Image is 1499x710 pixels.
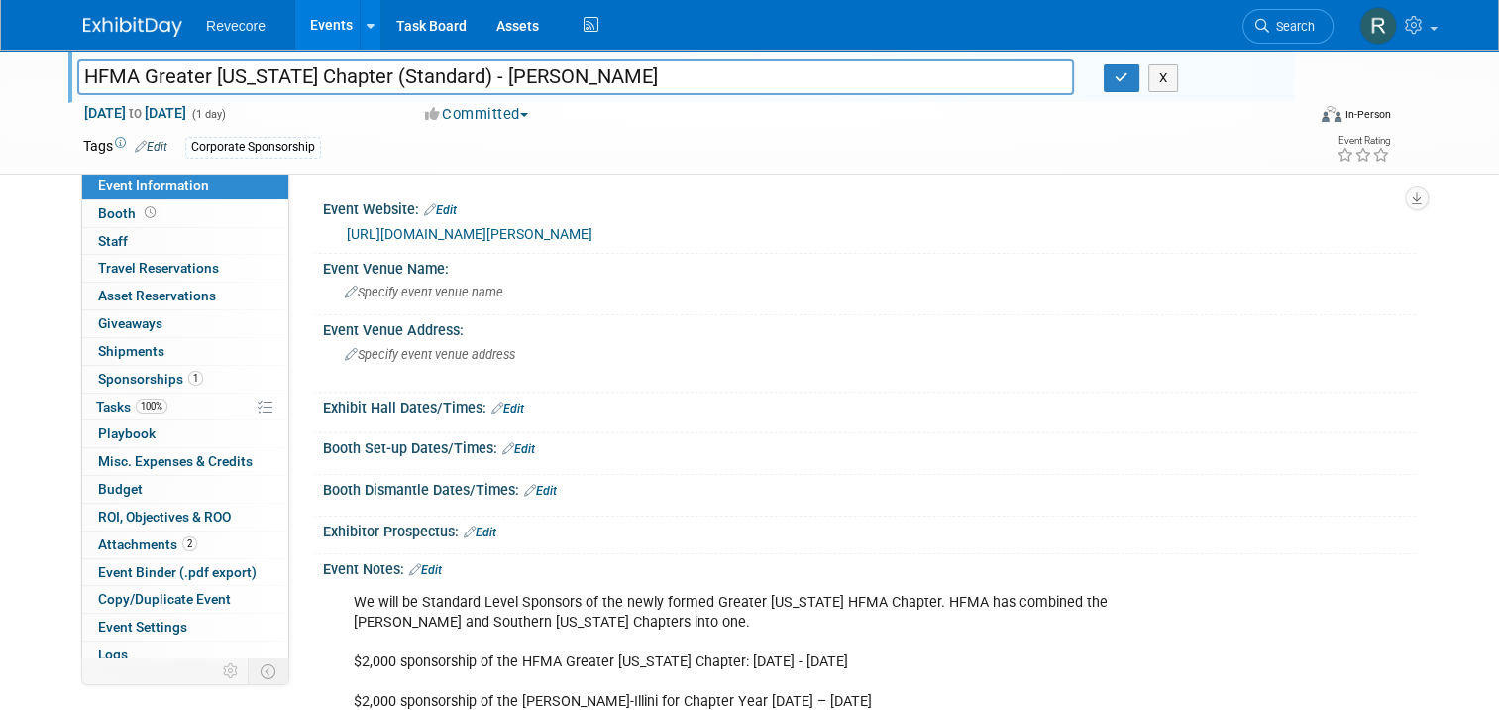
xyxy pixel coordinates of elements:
a: Edit [502,442,535,456]
img: Format-Inperson.png [1322,106,1341,122]
span: Specify event venue name [345,285,503,299]
a: Shipments [82,338,288,365]
a: Event Information [82,173,288,199]
a: Edit [135,140,167,154]
a: Travel Reservations [82,255,288,282]
span: [DATE] [DATE] [83,104,187,122]
td: Personalize Event Tab Strip [214,658,249,684]
span: Tasks [96,399,167,414]
a: Staff [82,228,288,255]
a: Tasks100% [82,394,288,420]
span: 100% [136,399,167,414]
a: Sponsorships1 [82,366,288,393]
span: Asset Reservations [98,288,216,303]
a: Edit [464,526,496,539]
a: Event Settings [82,614,288,641]
span: Specify event venue address [345,347,515,362]
div: Event Rating [1337,136,1390,146]
div: Event Notes: [323,554,1416,580]
span: Revecore [206,18,266,34]
img: Rachael Sires [1359,7,1397,45]
div: Booth Dismantle Dates/Times: [323,475,1416,501]
a: Booth [82,200,288,227]
div: In-Person [1344,107,1391,122]
a: [URL][DOMAIN_NAME][PERSON_NAME] [347,226,592,242]
span: (1 day) [190,108,226,121]
div: Event Website: [323,194,1416,220]
span: 2 [182,536,197,551]
span: Playbook [98,425,156,441]
a: Playbook [82,420,288,447]
span: Copy/Duplicate Event [98,591,231,607]
a: Misc. Expenses & Credits [82,448,288,475]
a: Edit [491,402,524,415]
span: Search [1269,19,1315,34]
span: Travel Reservations [98,260,219,276]
td: Tags [83,136,167,159]
span: Booth [98,205,160,221]
a: Edit [424,203,457,217]
a: Search [1242,9,1334,44]
img: ExhibitDay [83,17,182,37]
span: Budget [98,481,143,497]
span: Event Information [98,177,209,193]
span: Logs [98,647,128,662]
span: Event Settings [98,619,187,635]
span: Giveaways [98,315,162,331]
a: Budget [82,476,288,503]
span: Misc. Expenses & Credits [98,453,253,469]
a: Copy/Duplicate Event [82,586,288,613]
a: Edit [524,484,557,498]
a: Logs [82,642,288,668]
a: Asset Reservations [82,283,288,309]
div: Booth Set-up Dates/Times: [323,433,1416,459]
span: Shipments [98,343,164,359]
a: ROI, Objectives & ROO [82,504,288,531]
button: X [1148,64,1179,92]
div: Exhibitor Prospectus: [323,517,1416,542]
a: Edit [409,563,442,577]
span: Booth not reserved yet [141,205,160,220]
a: Giveaways [82,310,288,337]
div: Event Format [1198,103,1391,133]
div: Event Venue Name: [323,254,1416,279]
span: Staff [98,233,128,249]
a: Attachments2 [82,532,288,558]
a: Event Binder (.pdf export) [82,559,288,586]
span: Event Binder (.pdf export) [98,564,257,580]
span: ROI, Objectives & ROO [98,509,231,525]
div: Corporate Sponsorship [185,137,321,158]
div: Exhibit Hall Dates/Times: [323,393,1416,418]
td: Toggle Event Tabs [249,658,289,684]
span: Sponsorships [98,371,203,387]
div: Event Venue Address: [323,315,1416,340]
span: Attachments [98,536,197,552]
span: 1 [188,371,203,386]
span: to [126,105,145,121]
button: Committed [418,104,536,125]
